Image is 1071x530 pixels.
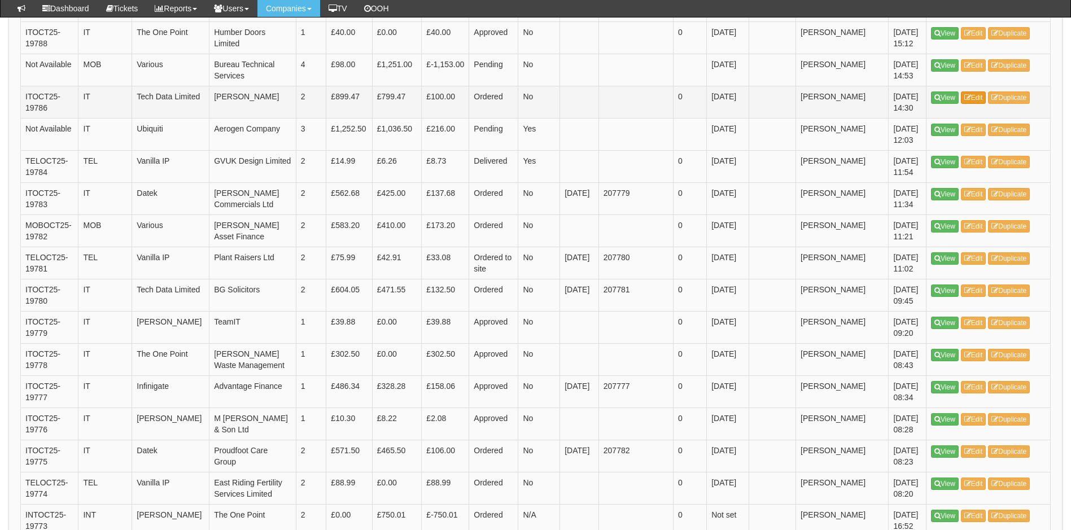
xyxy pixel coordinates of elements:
[422,408,469,440] td: £2.08
[372,151,422,183] td: £6.26
[209,54,296,86] td: Bureau Technical Services
[469,279,518,312] td: Ordered
[518,54,560,86] td: No
[21,344,78,376] td: ITOCT25-19778
[209,376,296,408] td: Advantage Finance
[296,408,326,440] td: 1
[988,91,1030,104] a: Duplicate
[598,440,673,472] td: 207782
[372,344,422,376] td: £0.00
[518,22,560,54] td: No
[707,215,749,247] td: [DATE]
[707,312,749,344] td: [DATE]
[21,215,78,247] td: MOBOCT25-19782
[296,183,326,215] td: 2
[422,54,469,86] td: £-1,153.00
[707,279,749,312] td: [DATE]
[707,472,749,505] td: [DATE]
[889,344,926,376] td: [DATE] 08:43
[469,54,518,86] td: Pending
[988,220,1030,233] a: Duplicate
[422,183,469,215] td: £137.68
[518,312,560,344] td: No
[132,472,209,505] td: Vanilla IP
[889,440,926,472] td: [DATE] 08:23
[931,317,959,329] a: View
[673,247,706,279] td: 0
[21,472,78,505] td: TELOCT25-19774
[422,119,469,151] td: £216.00
[961,381,986,393] a: Edit
[518,86,560,119] td: No
[422,151,469,183] td: £8.73
[78,472,132,505] td: TEL
[78,247,132,279] td: TEL
[796,279,889,312] td: [PERSON_NAME]
[21,440,78,472] td: ITOCT25-19775
[889,376,926,408] td: [DATE] 08:34
[326,279,372,312] td: £604.05
[372,215,422,247] td: £410.00
[889,119,926,151] td: [DATE] 12:03
[469,472,518,505] td: Ordered
[961,188,986,200] a: Edit
[518,344,560,376] td: No
[132,344,209,376] td: The One Point
[560,376,599,408] td: [DATE]
[889,408,926,440] td: [DATE] 08:28
[796,247,889,279] td: [PERSON_NAME]
[209,279,296,312] td: BG Solicitors
[673,151,706,183] td: 0
[296,344,326,376] td: 1
[469,86,518,119] td: Ordered
[598,279,673,312] td: 207781
[372,312,422,344] td: £0.00
[796,408,889,440] td: [PERSON_NAME]
[796,472,889,505] td: [PERSON_NAME]
[796,183,889,215] td: [PERSON_NAME]
[132,440,209,472] td: Datek
[21,376,78,408] td: ITOCT25-19777
[469,344,518,376] td: Approved
[518,183,560,215] td: No
[673,408,706,440] td: 0
[518,151,560,183] td: Yes
[988,381,1030,393] a: Duplicate
[326,312,372,344] td: £39.88
[961,317,986,329] a: Edit
[296,247,326,279] td: 2
[518,408,560,440] td: No
[931,381,959,393] a: View
[961,27,986,40] a: Edit
[889,215,926,247] td: [DATE] 11:21
[707,247,749,279] td: [DATE]
[326,86,372,119] td: £899.47
[707,86,749,119] td: [DATE]
[372,86,422,119] td: £799.47
[372,408,422,440] td: £8.22
[931,445,959,458] a: View
[296,376,326,408] td: 1
[560,279,599,312] td: [DATE]
[961,349,986,361] a: Edit
[326,472,372,505] td: £88.99
[518,472,560,505] td: No
[132,247,209,279] td: Vanilla IP
[469,376,518,408] td: Approved
[209,440,296,472] td: Proudfoot Care Group
[796,86,889,119] td: [PERSON_NAME]
[931,478,959,490] a: View
[796,119,889,151] td: [PERSON_NAME]
[21,54,78,86] td: Not Available
[326,54,372,86] td: £98.00
[372,376,422,408] td: £328.28
[988,478,1030,490] a: Duplicate
[372,279,422,312] td: £471.55
[931,59,959,72] a: View
[988,188,1030,200] a: Duplicate
[326,119,372,151] td: £1,252.50
[673,86,706,119] td: 0
[132,86,209,119] td: Tech Data Limited
[598,183,673,215] td: 207779
[296,86,326,119] td: 2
